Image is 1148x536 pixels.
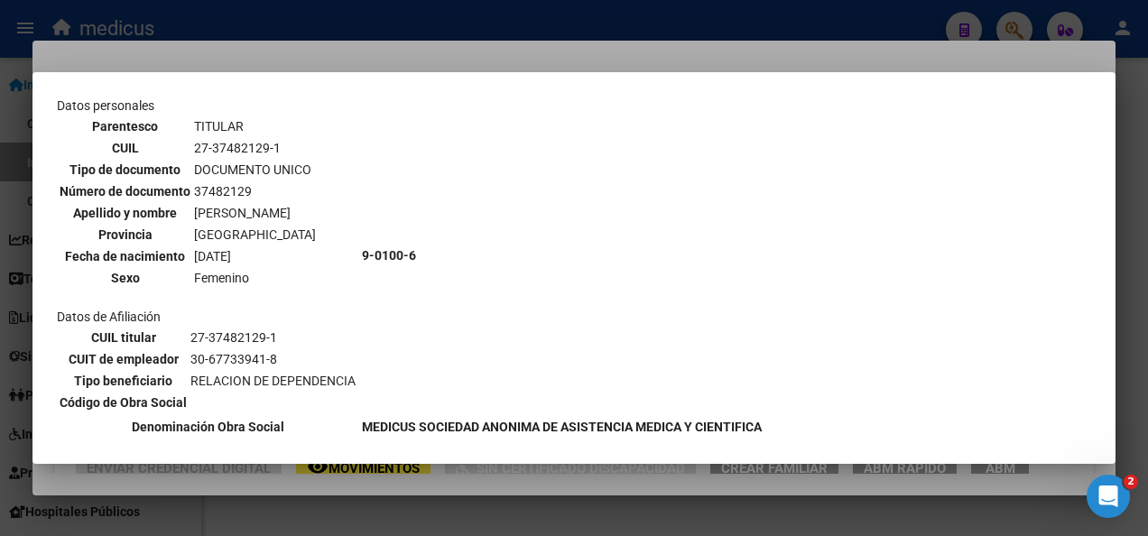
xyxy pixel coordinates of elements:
td: [GEOGRAPHIC_DATA] [193,225,317,245]
th: Fecha de nacimiento [59,246,191,266]
td: 30-67733941-8 [190,349,356,369]
th: Tipo de documento [59,160,191,180]
td: [DATE] [193,246,317,266]
td: RELACION DE DEPENDENCIA [190,371,356,391]
td: TITULAR [193,116,317,136]
th: Apellido y nombre [59,203,191,223]
th: CUIL titular [59,328,188,347]
th: Provincia [59,225,191,245]
th: Número de documento [59,181,191,201]
span: 2 [1124,475,1138,489]
td: Datos personales Datos de Afiliación [56,96,359,415]
th: CUIL [59,138,191,158]
td: Femenino [193,268,317,288]
b: MEDICUS SOCIEDAD ANONIMA DE ASISTENCIA MEDICA Y CIENTIFICA [362,420,762,434]
th: Tipo beneficiario [59,371,188,391]
td: [PERSON_NAME] [193,203,317,223]
th: Denominación Obra Social [56,417,359,437]
td: 27-37482129-1 [193,138,317,158]
th: Sexo [59,268,191,288]
th: CUIT de empleador [59,349,188,369]
th: Código de Obra Social [59,393,188,412]
b: [DATE] [362,441,400,456]
th: Fecha Alta Obra Social [56,439,359,458]
td: 27-37482129-1 [190,328,356,347]
td: DOCUMENTO UNICO [193,160,317,180]
iframe: Intercom live chat [1087,475,1130,518]
th: Parentesco [59,116,191,136]
td: 37482129 [193,181,317,201]
b: 9-0100-6 [362,248,416,263]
